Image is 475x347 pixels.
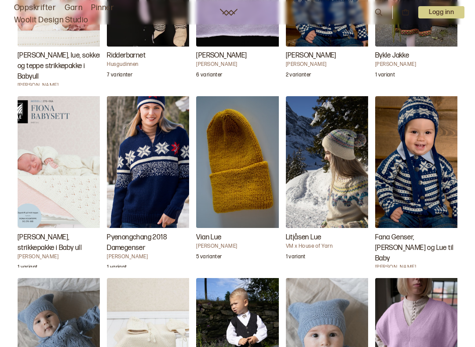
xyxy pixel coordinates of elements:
a: Woolit [220,9,237,16]
img: Dale GarnPyenongchang 2018 Damegenser [107,96,195,228]
h4: [PERSON_NAME] [196,243,284,250]
p: 5 varianter [196,253,222,262]
p: 1 variant [107,264,127,273]
p: 1 variant [18,264,37,273]
img: VM x House of YarnLitjåsen Lue [286,96,374,228]
h4: Husgudinnen [107,61,195,68]
h3: Vian Lue [196,232,284,243]
h3: [PERSON_NAME] [196,51,284,61]
h3: [PERSON_NAME], lue, sokker og teppe strikkepakke i Babyull [18,51,106,82]
a: Vian Lue [196,96,278,267]
h4: [PERSON_NAME] [18,253,106,260]
a: Litjåsen Lue [286,96,368,267]
a: Fana Genser, Jakke og Lue til Baby [375,96,457,267]
img: Kari HaugenFiona babysett, strikkepakke i Baby ull [18,96,106,228]
img: Hrönn JónsdóttirVian Lue [196,96,284,228]
h4: [PERSON_NAME] [18,82,106,89]
h3: [PERSON_NAME], strikkepakke i Baby ull [18,232,106,253]
h3: [PERSON_NAME] [286,51,374,61]
h3: Ridderbarnet [107,51,195,61]
h4: [PERSON_NAME] [286,61,374,68]
h3: Litjåsen Lue [286,232,374,243]
a: Fiona babysett, strikkepakke i Baby ull [18,96,100,267]
img: Dale GarnFana Genser, Jakke og Lue til Baby [375,96,463,228]
a: Woolit Design Studio [14,14,88,26]
h3: Bykle Jakke [375,51,463,61]
p: 7 varianter [107,72,132,80]
h4: [PERSON_NAME] [375,264,463,271]
a: Garn [65,2,82,14]
h4: VM x House of Yarn [286,243,374,250]
h4: [PERSON_NAME] [375,61,463,68]
a: Pinner [91,2,114,14]
h3: Pyenongchang 2018 Damegenser [107,232,195,253]
h3: Fana Genser, [PERSON_NAME] og Lue til Baby [375,232,463,264]
p: 1 variant [286,253,306,262]
a: Oppskrifter [14,2,56,14]
p: 6 varianter [196,72,222,80]
h4: [PERSON_NAME] [107,253,195,260]
h4: [PERSON_NAME] [196,61,284,68]
p: Logg inn [418,6,464,18]
button: User dropdown [418,6,464,18]
p: 1 variant [375,72,395,80]
p: 2 varianter [286,72,311,80]
a: Pyenongchang 2018 Damegenser [107,96,189,267]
